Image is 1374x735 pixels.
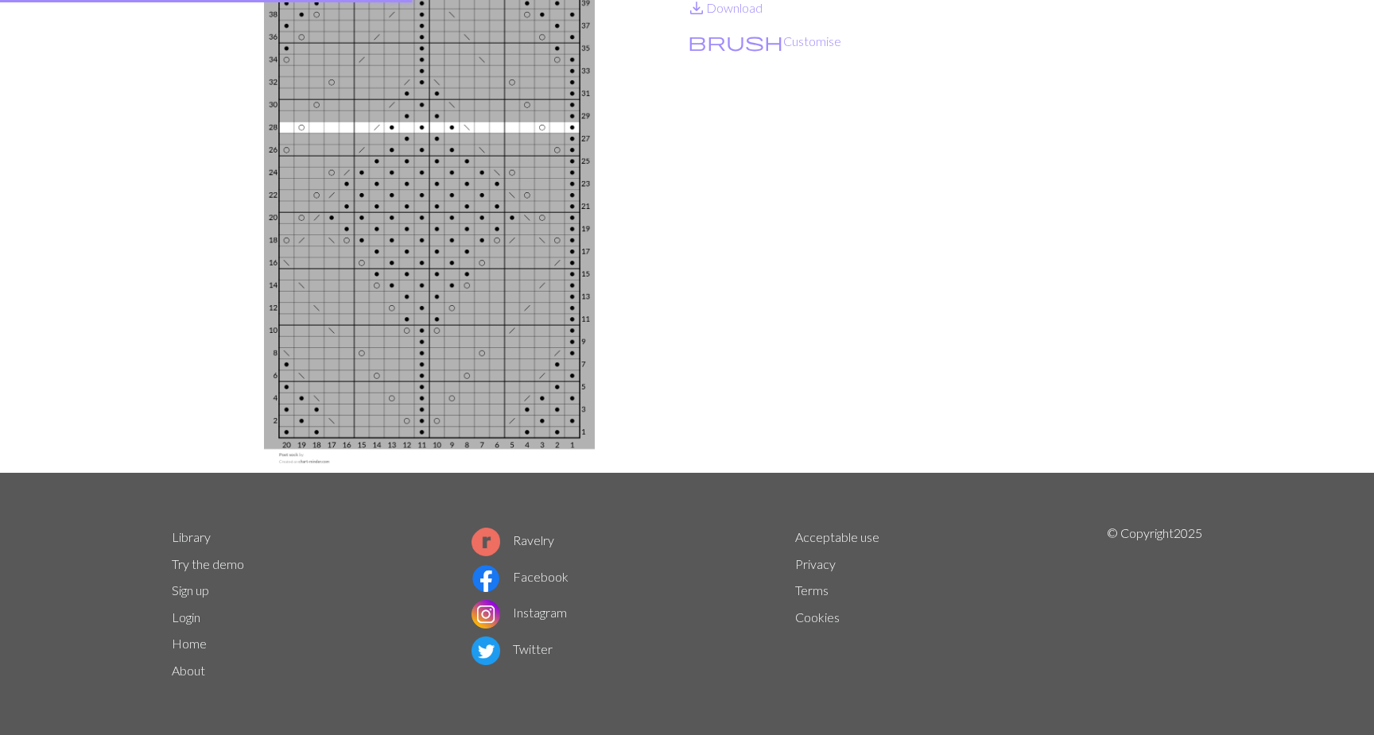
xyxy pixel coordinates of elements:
a: Acceptable use [795,529,879,544]
a: Sign up [172,582,209,598]
p: © Copyright 2025 [1107,524,1202,684]
a: Home [172,636,207,651]
i: Customise [688,32,783,51]
a: Facebook [472,569,569,584]
button: CustomiseCustomise [687,31,842,52]
a: Instagram [472,605,567,620]
img: Twitter logo [472,636,500,665]
a: Try the demo [172,556,244,571]
a: About [172,663,205,678]
img: Instagram logo [472,600,500,629]
a: Library [172,529,211,544]
a: Cookies [795,609,840,625]
a: Login [172,609,200,625]
span: brush [688,30,783,52]
img: Facebook logo [472,564,500,593]
a: Privacy [795,556,836,571]
a: Ravelry [472,532,554,547]
a: Twitter [472,641,553,656]
a: Terms [795,582,829,598]
img: Ravelry logo [472,528,500,556]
